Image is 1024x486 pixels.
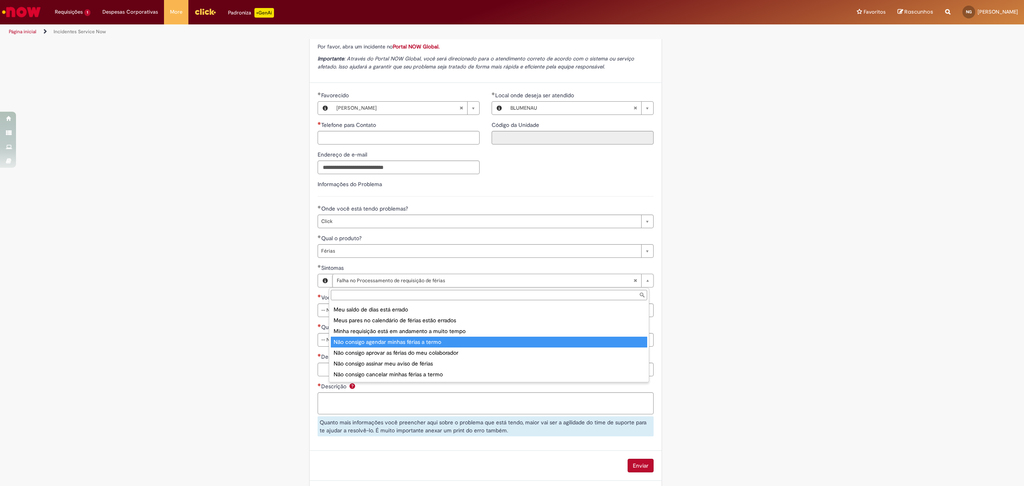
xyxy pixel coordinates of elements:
[331,347,647,358] div: Não consigo aprovar as férias do meu colaborador
[331,326,647,337] div: Minha requisição está em andamento a muito tempo
[329,302,649,382] ul: Sintomas
[331,358,647,369] div: Não consigo assinar meu aviso de férias
[331,337,647,347] div: Não consigo agendar minhas férias a termo
[331,304,647,315] div: Meu saldo de dias está errado
[331,369,647,380] div: Não consigo cancelar minhas férias a termo
[331,315,647,326] div: Meus pares no calendário de férias estão errados
[331,380,647,391] div: Não consigo solicitar um novo periodo aquisitivo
